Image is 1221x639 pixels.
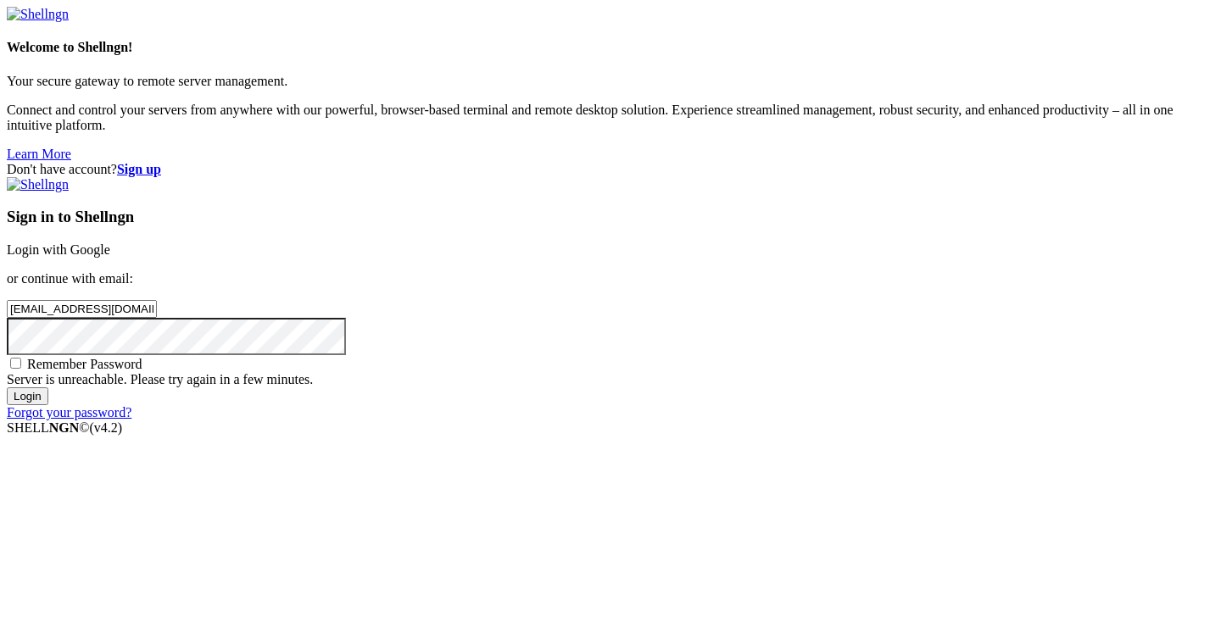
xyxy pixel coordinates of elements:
p: Your secure gateway to remote server management. [7,74,1214,89]
img: Shellngn [7,177,69,192]
span: SHELL © [7,420,122,435]
a: Sign up [117,162,161,176]
a: Learn More [7,147,71,161]
span: Remember Password [27,357,142,371]
a: Forgot your password? [7,405,131,420]
b: NGN [49,420,80,435]
input: Email address [7,300,157,318]
div: Server is unreachable. Please try again in a few minutes. [7,372,1214,387]
p: or continue with email: [7,271,1214,286]
div: Don't have account? [7,162,1214,177]
input: Login [7,387,48,405]
span: 4.2.0 [90,420,123,435]
h4: Welcome to Shellngn! [7,40,1214,55]
img: Shellngn [7,7,69,22]
input: Remember Password [10,358,21,369]
h3: Sign in to Shellngn [7,208,1214,226]
p: Connect and control your servers from anywhere with our powerful, browser-based terminal and remo... [7,103,1214,133]
a: Login with Google [7,242,110,257]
